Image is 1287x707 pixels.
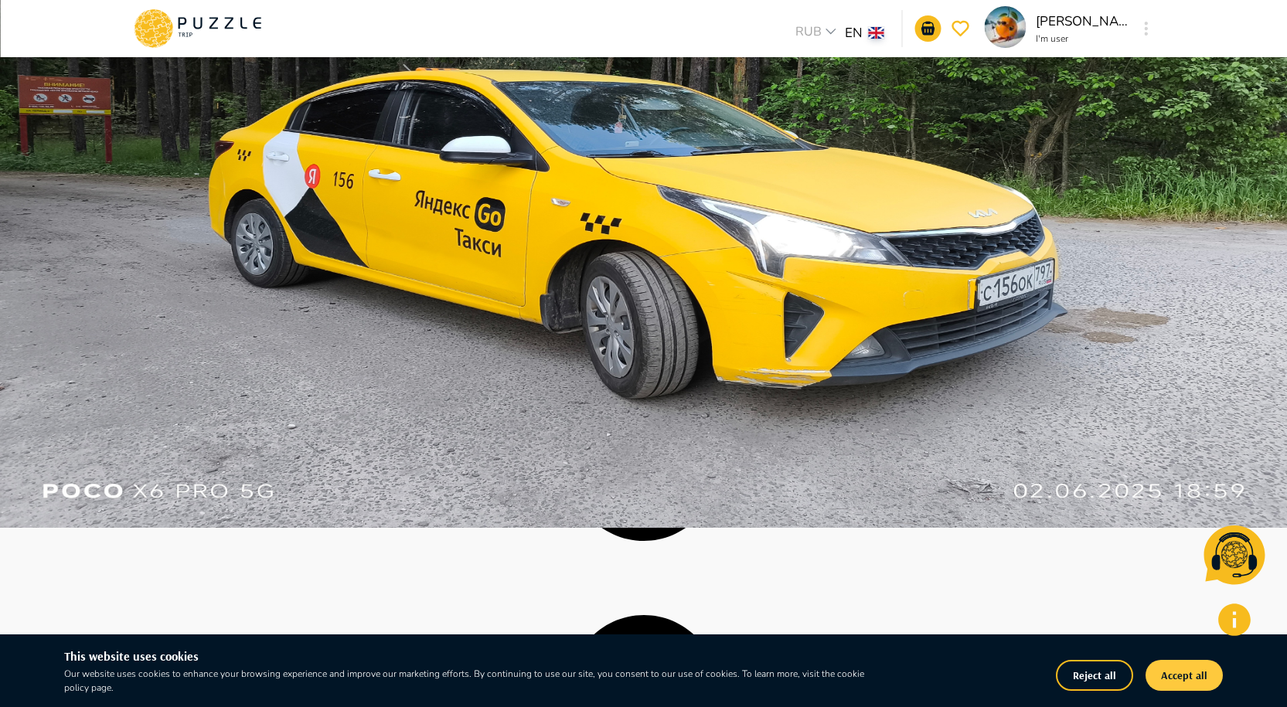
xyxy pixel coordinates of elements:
button: go-to-basket-submit-button [915,15,941,42]
img: profile_picture PuzzleTrip [985,6,1027,48]
button: go-to-wishlist-submit-button [948,15,974,42]
div: RUB [791,22,845,45]
p: Our website uses cookies to enhance your browsing experience and improve our marketing efforts. B... [64,667,875,695]
button: Accept all [1146,660,1223,691]
p: [PERSON_NAME] [1036,12,1129,32]
button: Reject all [1056,660,1133,691]
h6: This website uses cookies [64,647,875,667]
p: I'm user [1036,32,1129,46]
img: lang [869,27,884,39]
p: EN [845,23,863,43]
